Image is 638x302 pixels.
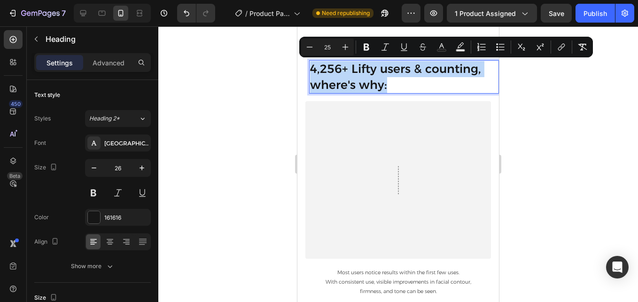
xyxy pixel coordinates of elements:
p: 7 [62,8,66,19]
div: Size [34,161,59,174]
div: Font [34,139,46,147]
div: Editor contextual toolbar [299,37,593,57]
div: 450 [9,100,23,108]
p: Heading [46,33,147,45]
button: 7 [4,4,70,23]
div: Beta [7,172,23,180]
div: 161616 [104,214,148,222]
button: Show more [34,258,151,275]
p: Advanced [93,58,124,68]
button: 1 product assigned [447,4,537,23]
button: Save [541,4,572,23]
div: Publish [584,8,607,18]
span: / [245,8,248,18]
span: Heading 2* [89,114,120,123]
div: Show more [71,262,115,271]
div: [GEOGRAPHIC_DATA] [104,139,148,148]
div: Styles [34,114,51,123]
div: Undo/Redo [177,4,215,23]
div: Open Intercom Messenger [606,256,629,278]
div: Align [34,236,61,248]
span: 1 product assigned [455,8,516,18]
span: Need republishing [322,9,370,17]
button: Publish [576,4,615,23]
span: Save [549,9,564,17]
span: Product Page - [DATE] 19:58:38 [249,8,290,18]
p: Settings [47,58,73,68]
div: Color [34,213,49,222]
button: Heading 2* [85,110,151,127]
iframe: Design area [297,26,499,302]
div: Text style [34,91,60,99]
